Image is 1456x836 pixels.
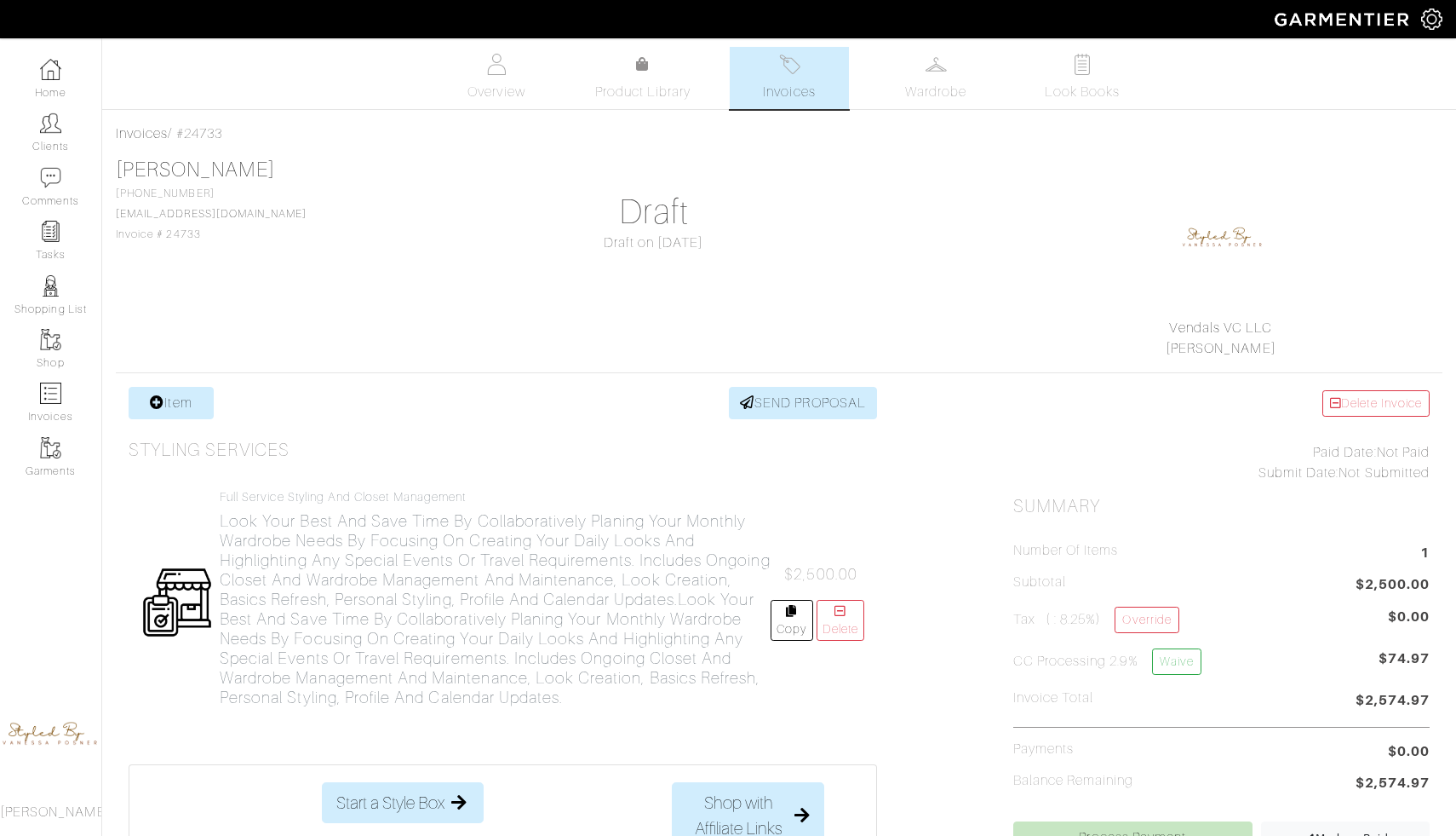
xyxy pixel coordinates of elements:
[220,511,771,707] h2: Look your best and save time by collaboratively planing your monthly wardrobe needs by focusing o...
[445,192,862,233] h1: Draft
[1013,741,1074,758] h5: Payments
[1072,54,1093,75] img: todo-9ac3debb85659649dc8f770b8b6100bb5dab4b48dedcbae339e5042a72dfd3cc.svg
[1388,607,1430,627] span: $0.00
[876,47,995,109] a: Wardrobe
[40,112,61,134] img: clients-icon-6bae9207a08558b7cb47a8932f037763ab4055f8c8b6bfacd5dc20c3e0201464.png
[771,600,812,641] a: Copy
[1421,9,1442,30] img: gear-icon-white-bd11855cb880d31180b6d7d6211b90ccbf57a29d726f0c71d8c61bd08dd39cc2.png
[1013,496,1430,517] h2: Summary
[1356,773,1430,796] span: $2,574.97
[40,383,61,404] img: orders-icon-0abe47150d42831381b5fb84f609e132dff9fe21cb692f30cb5eec754e2cba89.png
[322,782,484,823] button: Start a Style Box
[1166,341,1276,356] a: [PERSON_NAME]
[1013,649,1201,675] h5: CC Processing 2.9%
[1023,47,1142,109] a: Look Books
[1013,607,1179,633] h5: Tax ( : 8.25%)
[1388,741,1430,762] span: $0.00
[116,159,275,181] a: [PERSON_NAME]
[1045,82,1121,102] span: Look Books
[1169,320,1272,336] a: Vendals VC LLC
[486,54,507,75] img: basicinfo-40fd8af6dae0f16599ec9e87c0ef1c0a1fdea2edbe929e3d69a839185d80c458.svg
[129,387,214,419] a: Item
[1013,543,1119,559] h5: Number of Items
[730,47,849,109] a: Invoices
[40,329,61,350] img: garments-icon-b7da505a4dc4fd61783c78ac3ca0ef83fa9d6f193b1c9dc38574b1d14d53ca28.png
[1180,199,1265,284] img: SPjMWkmFyCkDuwtowSwRSGZ1.png
[1420,543,1430,566] span: 1
[1013,690,1094,706] h5: Invoice Total
[595,82,691,102] span: Product Library
[116,187,307,240] span: [PHONE_NUMBER] Invoice # 24733
[129,440,289,461] h3: Styling Services
[1258,465,1339,481] span: Submit Date:
[763,82,815,102] span: Invoices
[336,790,444,816] span: Start a Style Box
[1013,574,1066,591] h5: Subtotal
[1356,690,1430,713] span: $2,574.97
[116,126,168,141] a: Invoices
[1013,442,1430,483] div: Not Paid Not Submitted
[1313,445,1377,460] span: Paid Date:
[784,566,857,583] span: $2,500.00
[40,167,61,188] img: comment-icon-a0a6a9ef722e966f86d9cbdc48e553b5cf19dbc54f86b18d962a5391bc8f6eb6.png
[437,47,556,109] a: Overview
[926,54,947,75] img: wardrobe-487a4870c1b7c33e795ec22d11cfc2ed9d08956e64fb3008fe2437562e282088.svg
[1356,574,1430,597] span: $2,500.00
[467,82,525,102] span: Overview
[116,124,1442,144] div: / #24733
[729,387,877,419] a: SEND PROPOSAL
[1115,607,1178,633] a: Override
[1322,390,1430,417] a: Delete Invoice
[1013,773,1134,789] h5: Balance Remaining
[40,221,61,242] img: reminder-icon-8004d30b9f0a5d33ae49ab947aed9ed385cf756f9e5892f1edd6e32f2345188e.png
[905,82,966,102] span: Wardrobe
[445,233,862,253] div: Draft on [DATE]
[1152,649,1201,675] a: Waive
[1266,4,1421,34] img: garmentier-logo-header-white-b43fb05a5012e4ada735d5af1a66efaba907eab6374d6393d1fbf88cb4ef424d.png
[141,567,213,638] img: Womens_Service-b2905c8a555b134d70f80a63ccd9711e5cb40bac1cff00c12a43f244cd2c1cd3.png
[817,600,864,641] a: Delete
[40,437,61,458] img: garments-icon-b7da505a4dc4fd61783c78ac3ca0ef83fa9d6f193b1c9dc38574b1d14d53ca28.png
[779,54,800,75] img: orders-27d20c2124de7fd6de4e0e44c1d41de31381a507db9b33961299e4e07d508b8c.svg
[40,275,61,297] img: stylists-icon-eb353228a002819b7ec25b43dbf5f0378dd9e0616d9560372ff212230b889e62.png
[583,55,702,102] a: Product Library
[1379,649,1430,682] span: $74.97
[40,59,61,80] img: dashboard-icon-dbcd8f5a0b271acd01030246c82b418ddd0df26cd7fceb0bd07c9910d44c42f6.png
[116,208,307,220] a: [EMAIL_ADDRESS][DOMAIN_NAME]
[220,490,771,707] a: Full Service Styling and Closet Management Look your best and save time by collaboratively planin...
[220,490,771,504] h4: Full Service Styling and Closet Management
